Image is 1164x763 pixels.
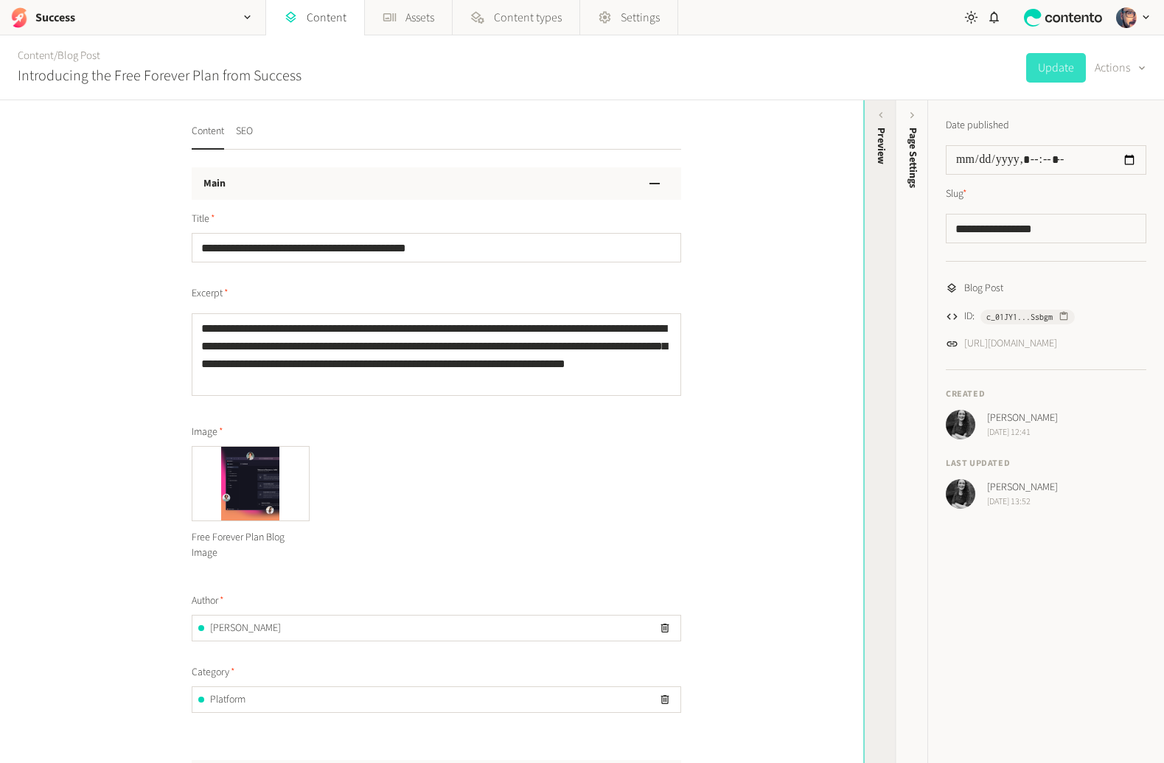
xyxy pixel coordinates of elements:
[986,310,1053,324] span: c_01JY1...Ssbgm
[987,480,1058,495] span: [PERSON_NAME]
[987,411,1058,426] span: [PERSON_NAME]
[987,426,1058,439] span: [DATE] 12:41
[192,212,215,227] span: Title
[18,48,54,63] a: Content
[946,457,1146,470] h4: Last updated
[964,281,1003,296] span: Blog Post
[18,65,302,87] h2: Introducing the Free Forever Plan from Success
[964,336,1057,352] a: [URL][DOMAIN_NAME]
[987,495,1058,509] span: [DATE] 13:52
[192,521,310,570] div: Free Forever Plan Blog Image
[1026,53,1086,83] button: Update
[980,310,1075,324] button: c_01JY1...Ssbgm
[35,9,75,27] h2: Success
[946,388,1146,401] h4: Created
[964,309,975,324] span: ID:
[203,176,226,192] h3: Main
[905,128,921,188] span: Page Settings
[192,665,235,680] span: Category
[236,124,253,150] button: SEO
[873,128,888,164] div: Preview
[54,48,57,63] span: /
[1095,53,1146,83] button: Actions
[192,425,223,440] span: Image
[210,621,281,636] span: [PERSON_NAME]
[210,692,245,708] span: Platform
[946,118,1009,133] label: Date published
[1116,7,1137,28] img: Josh Angell
[192,124,224,150] button: Content
[494,9,562,27] span: Content types
[946,187,967,202] label: Slug
[946,410,975,439] img: Hollie Duncan
[192,593,224,609] span: Author
[57,48,100,63] a: Blog Post
[946,479,975,509] img: Hollie Duncan
[9,7,29,28] img: Success
[192,447,309,520] img: Free Forever Plan Blog Image
[192,286,229,302] span: Excerpt
[621,9,660,27] span: Settings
